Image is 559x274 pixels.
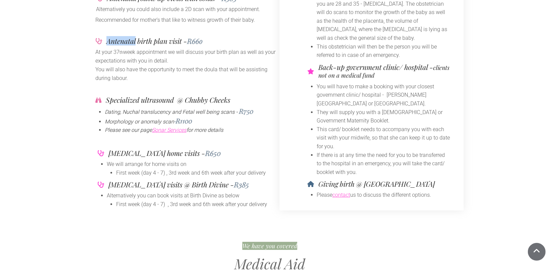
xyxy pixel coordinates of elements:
h2: Medical Aid [169,257,371,271]
a: Scroll To Top [528,243,546,261]
li: We will arrange for home visits on [107,160,268,169]
li: If there is at any time the need for you to be transferred to the hospital in an emergency, you w... [317,151,450,177]
span: - [174,118,192,125]
li: Please us to discuss the different options. [317,191,458,199]
span: clients not on a medical fund [318,64,450,79]
h4: [MEDICAL_DATA] visits @ Birth Divine - [108,181,249,188]
span: e see our page for more details [118,127,223,133]
li: This obstetrician will then be the person you will be referred to in case of an emergency. [317,42,450,60]
li: First week (day 4 - 7) , 3rd week and 6th week after your delivery [116,169,268,177]
p: At your 37 week appointment we will discuss your birth plan as well as your expectations with you... [95,48,279,65]
h4: Back-up government clinic/ hospital - [318,64,450,79]
h4: Antenatal birth plan visit - [106,37,203,44]
span: We have you covered [242,242,297,250]
h4: [MEDICAL_DATA] home visits - [108,150,221,157]
p: You will also have the opportunity to meet the doula that will be assisting during labour. [95,65,279,82]
span: Pleas [105,127,118,133]
li: This card/ booklet needs to accompany you with each visit with your midwife, so that she can keep... [317,125,450,151]
li: Alternatively you can book visits at Birth Divine as below [107,191,268,200]
p: Alternatively you could also include a 2D scan with your appointment. [96,5,279,14]
span: th [119,50,123,55]
span: R1100 [176,116,192,125]
span: R650 [205,148,221,158]
li: First week (day 4 - 7) , 3rd week and 6th week after your delivery [116,200,268,209]
h4: Specialized ultrasound @ Chubby Cheeks [106,96,230,103]
li: You will have to make a booking with your closest government clinic/ hospital - [PERSON_NAME][GEO... [317,82,450,108]
span: R750 [239,106,253,115]
span: Morphology or anomaly scan [105,118,174,125]
span: R385 [234,180,249,189]
span: Dating, Nuchal translucency and Fetal well being scans - [105,109,238,115]
li: They will supply you with a [DEMOGRAPHIC_DATA] or Government Maternity Booklet. [317,108,450,125]
a: contact [332,192,350,198]
a: Sonar Services [152,127,186,133]
span: R66o [187,36,203,45]
p: Recommended for mother's that like to witness growth of their baby. [95,16,279,24]
h4: Giving birth @ [GEOGRAPHIC_DATA] [318,180,435,187]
